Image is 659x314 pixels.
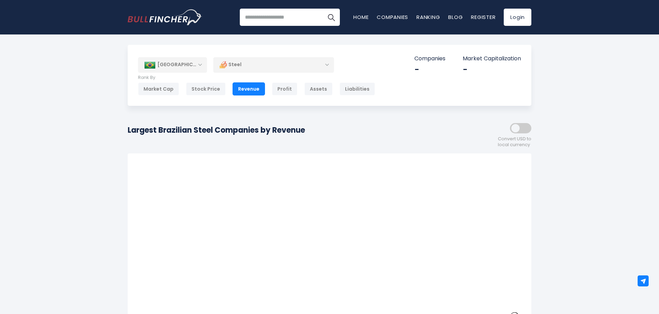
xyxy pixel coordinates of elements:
[304,82,333,95] div: Assets
[128,124,305,136] h1: Largest Brazilian Steel Companies by Revenue
[414,64,445,75] div: -
[463,55,521,62] p: Market Capitalization
[128,9,202,25] img: Bullfincher logo
[463,64,521,75] div: -
[186,82,226,95] div: Stock Price
[498,136,531,148] span: Convert USD to local currency
[233,82,265,95] div: Revenue
[138,57,207,72] div: [GEOGRAPHIC_DATA]
[471,13,495,21] a: Register
[448,13,463,21] a: Blog
[414,55,445,62] p: Companies
[340,82,375,95] div: Liabilities
[353,13,368,21] a: Home
[128,9,202,25] a: Go to homepage
[416,13,440,21] a: Ranking
[504,9,531,26] a: Login
[213,57,334,73] div: Steel
[138,75,375,81] p: Rank By
[138,82,179,95] div: Market Cap
[377,13,408,21] a: Companies
[272,82,297,95] div: Profit
[323,9,340,26] button: Search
